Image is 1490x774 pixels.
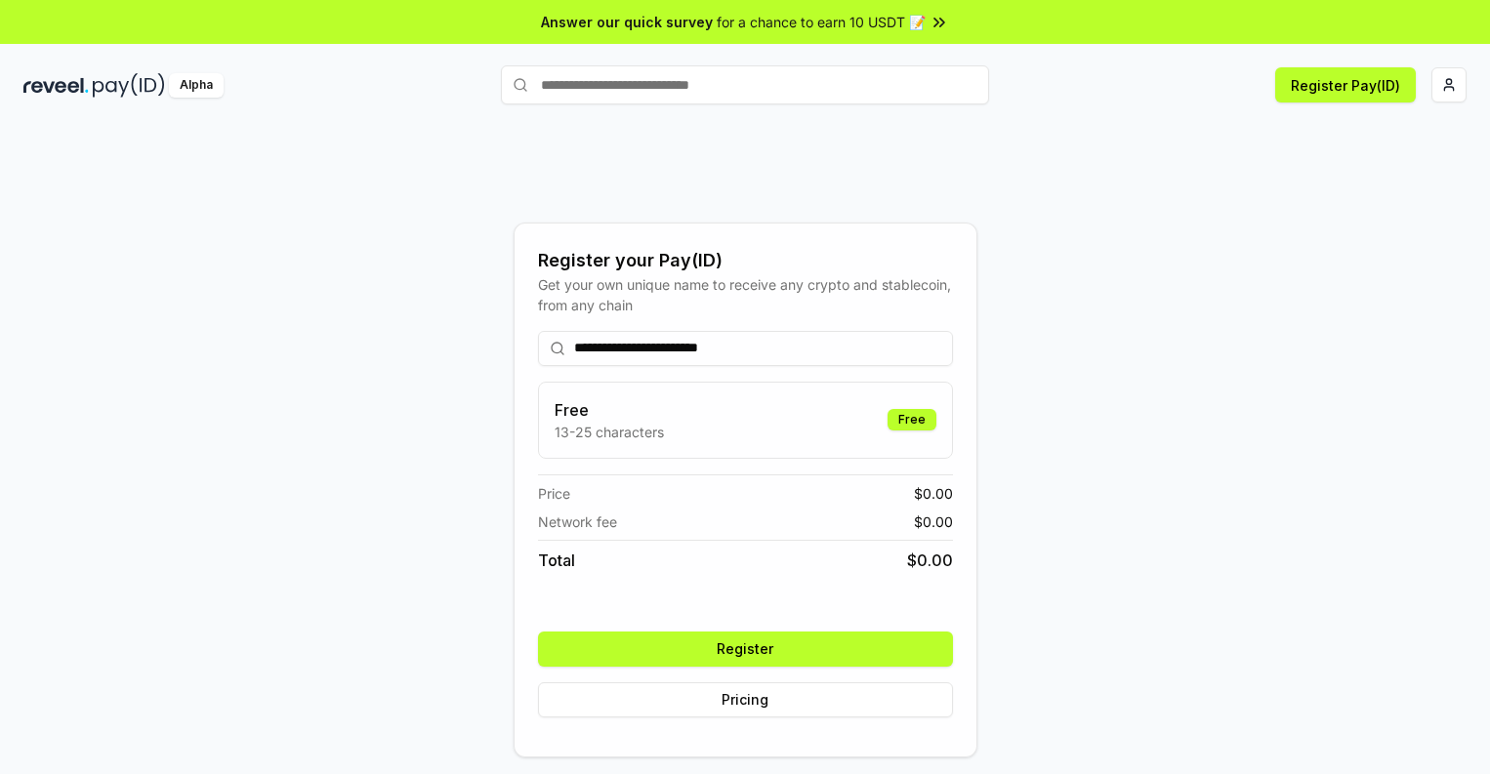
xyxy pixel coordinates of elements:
[717,12,926,32] span: for a chance to earn 10 USDT 📝
[1275,67,1416,102] button: Register Pay(ID)
[538,511,617,532] span: Network fee
[538,682,953,717] button: Pricing
[538,549,575,572] span: Total
[169,73,224,98] div: Alpha
[538,631,953,667] button: Register
[538,247,953,274] div: Register your Pay(ID)
[555,398,664,422] h3: Free
[888,409,936,430] div: Free
[23,73,89,98] img: reveel_dark
[93,73,165,98] img: pay_id
[538,274,953,315] div: Get your own unique name to receive any crypto and stablecoin, from any chain
[538,483,570,504] span: Price
[555,422,664,442] p: 13-25 characters
[914,483,953,504] span: $ 0.00
[541,12,713,32] span: Answer our quick survey
[914,511,953,532] span: $ 0.00
[907,549,953,572] span: $ 0.00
